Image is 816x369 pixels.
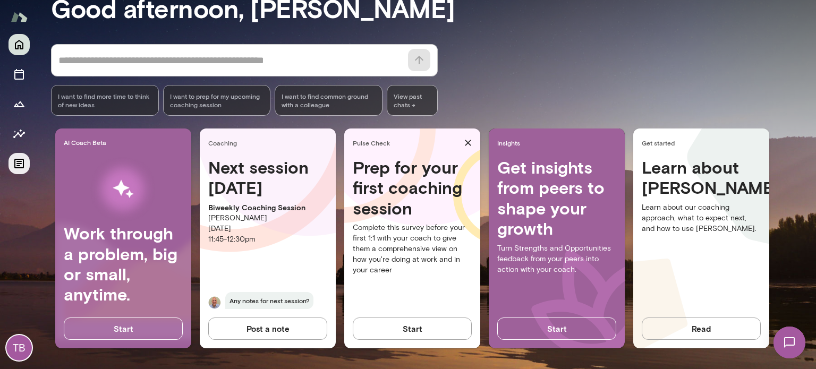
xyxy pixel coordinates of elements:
p: Biweekly Coaching Session [208,202,327,213]
h4: Learn about [PERSON_NAME] [642,157,761,198]
img: Mento [11,7,28,27]
span: Any notes for next session? [225,292,313,309]
div: I want to prep for my upcoming coaching session [163,85,271,116]
button: Start [64,317,183,340]
button: Read [642,317,761,340]
button: Growth Plan [8,93,30,115]
h4: Next session [DATE] [208,157,327,198]
h4: Get insights from peers to shape your growth [497,157,616,239]
span: AI Coach Beta [64,138,187,147]
span: View past chats -> [387,85,438,116]
p: Turn Strengths and Opportunities feedback from your peers into action with your coach. [497,243,616,275]
button: Home [8,34,30,55]
p: 11:45 - 12:30pm [208,234,327,245]
div: I want to find common ground with a colleague [275,85,382,116]
h4: Work through a problem, big or small, anytime. [64,223,183,305]
button: Documents [8,153,30,174]
span: Insights [497,139,620,147]
div: I want to find more time to think of new ideas [51,85,159,116]
p: Complete this survey before your first 1:1 with your coach to give them a comprehensive view on h... [353,222,472,276]
img: Marc [208,296,221,309]
div: TB [6,335,32,361]
button: Start [497,317,616,340]
h4: Prep for your first coaching session [353,157,472,218]
button: Insights [8,123,30,144]
p: Learn about our coaching approach, what to expect next, and how to use [PERSON_NAME]. [642,202,761,234]
p: [PERSON_NAME] [208,213,327,224]
span: I want to find more time to think of new ideas [58,92,152,109]
span: Get started [642,139,765,147]
button: Sessions [8,64,30,85]
span: I want to find common ground with a colleague [282,92,376,109]
span: Pulse Check [353,139,460,147]
span: Coaching [208,139,331,147]
img: AI Workflows [76,156,171,223]
button: Post a note [208,317,327,340]
span: I want to prep for my upcoming coaching session [170,92,264,109]
button: Start [353,317,472,340]
p: [DATE] [208,224,327,234]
